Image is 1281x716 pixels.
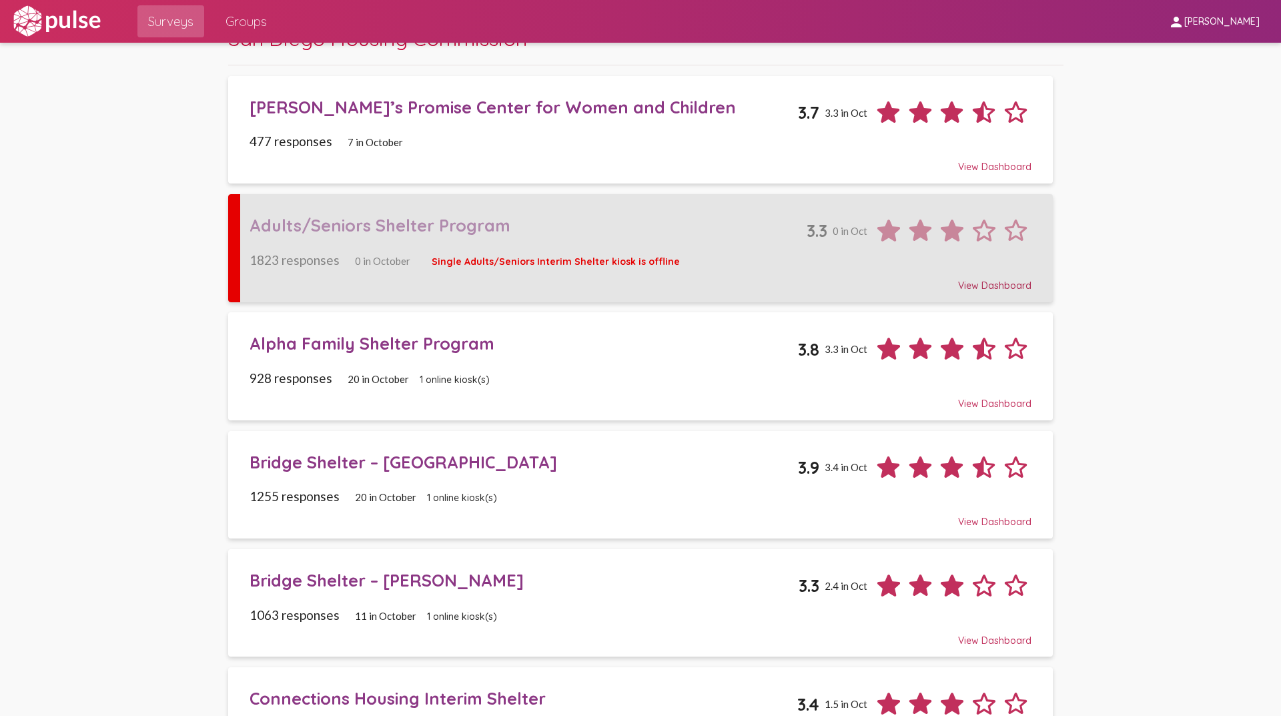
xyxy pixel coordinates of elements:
div: Connections Housing Interim Shelter [250,688,798,709]
span: 477 responses [250,133,332,149]
mat-icon: person [1168,14,1184,30]
div: View Dashboard [250,623,1032,647]
span: 0 in October [355,255,410,267]
span: 11 in October [355,610,416,622]
span: 0 in Oct [833,225,867,237]
div: Bridge Shelter – [PERSON_NAME] [250,570,799,591]
span: 3.3 in Oct [825,343,867,355]
span: [PERSON_NAME] [1184,16,1260,28]
span: Groups [226,9,267,33]
span: 3.4 [797,694,819,715]
span: 3.3 in Oct [825,107,867,119]
div: View Dashboard [250,504,1032,528]
div: Bridge Shelter – [GEOGRAPHIC_DATA] [250,452,799,472]
span: 7 in October [348,136,403,148]
span: 1.5 in Oct [825,698,867,710]
div: [PERSON_NAME]’s Promise Center for Women and Children [250,97,799,117]
a: Surveys [137,5,204,37]
span: 3.4 in Oct [825,461,867,473]
span: Single Adults/Seniors Interim Shelter kiosk is offline [432,256,680,268]
span: 1 online kiosk(s) [420,374,490,386]
span: 1063 responses [250,607,340,623]
span: 1 online kiosk(s) [427,492,497,504]
span: 3.7 [798,102,819,123]
div: Adults/Seniors Shelter Program [250,215,807,236]
img: white-logo.svg [11,5,103,38]
div: Alpha Family Shelter Program [250,333,799,354]
span: 20 in October [348,373,409,385]
div: View Dashboard [250,149,1032,173]
div: View Dashboard [250,386,1032,410]
span: 20 in October [355,491,416,503]
span: 2.4 in Oct [825,580,867,592]
a: Alpha Family Shelter Program3.83.3 in Oct928 responses20 in October1 online kiosk(s)View Dashboard [228,312,1053,420]
div: View Dashboard [250,268,1032,292]
span: 3.8 [798,339,819,360]
span: 3.3 [807,220,827,241]
a: Adults/Seniors Shelter Program3.30 in Oct1823 responses0 in OctoberSingle Adults/Seniors Interim ... [228,194,1053,302]
span: 1255 responses [250,488,340,504]
span: 928 responses [250,370,332,386]
a: [PERSON_NAME]’s Promise Center for Women and Children3.73.3 in Oct477 responses7 in OctoberView D... [228,76,1053,184]
span: 1 online kiosk(s) [427,611,497,623]
a: Bridge Shelter – [GEOGRAPHIC_DATA]3.93.4 in Oct1255 responses20 in October1 online kiosk(s)View D... [228,431,1053,539]
a: Groups [215,5,278,37]
span: 3.9 [798,457,819,478]
span: 3.3 [799,575,819,596]
span: 1823 responses [250,252,340,268]
span: Surveys [148,9,193,33]
button: [PERSON_NAME] [1158,9,1270,33]
a: Bridge Shelter – [PERSON_NAME]3.32.4 in Oct1063 responses11 in October1 online kiosk(s)View Dashb... [228,549,1053,657]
